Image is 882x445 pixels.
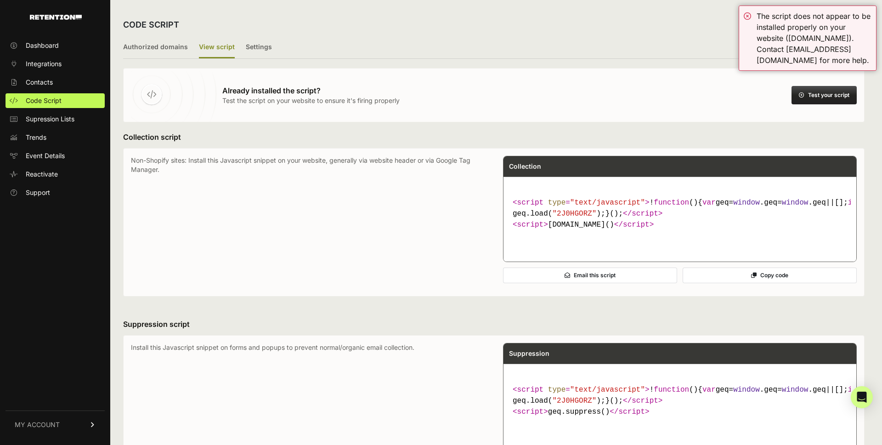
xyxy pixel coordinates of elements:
[733,386,760,394] span: window
[757,11,871,66] div: The script does not appear to be installed properly on your website ([DOMAIN_NAME]). Contact [EMA...
[610,408,649,416] span: </ >
[623,397,662,405] span: </ >
[222,85,400,96] h3: Already installed the script?
[123,18,179,31] h2: CODE SCRIPT
[26,41,59,50] span: Dashboard
[654,199,698,207] span: ( )
[614,221,654,229] span: </ >
[6,75,105,90] a: Contacts
[503,343,856,364] div: Suppression
[6,130,105,145] a: Trends
[6,112,105,126] a: Supression Lists
[503,156,856,177] div: Collection
[618,408,645,416] span: script
[26,188,50,197] span: Support
[623,221,650,229] span: script
[632,210,658,218] span: script
[782,199,808,207] span: window
[6,411,105,439] a: MY ACCOUNT
[623,210,662,218] span: </ >
[702,386,716,394] span: var
[123,131,865,143] h3: Collection script
[513,386,650,394] span: < = >
[654,199,689,207] span: function
[548,199,565,207] span: type
[503,268,677,283] button: Email this script
[632,397,658,405] span: script
[851,386,873,408] div: Open Intercom Messenger
[702,199,716,207] span: var
[517,408,544,416] span: script
[6,93,105,108] a: Code Script
[26,59,62,68] span: Integrations
[848,386,857,394] span: if
[513,221,548,229] span: < >
[26,114,74,124] span: Supression Lists
[552,210,596,218] span: "2J0HGORZ"
[513,199,650,207] span: < = >
[26,78,53,87] span: Contacts
[26,133,46,142] span: Trends
[6,167,105,182] a: Reactivate
[513,408,548,416] span: < >
[6,148,105,163] a: Event Details
[654,386,689,394] span: function
[6,185,105,200] a: Support
[26,151,65,160] span: Event Details
[222,96,400,105] p: Test the script on your website to ensure it's firing properly
[848,199,857,207] span: if
[654,386,698,394] span: ( )
[517,199,544,207] span: script
[683,268,857,283] button: Copy code
[26,96,62,105] span: Code Script
[6,38,105,53] a: Dashboard
[548,386,565,394] span: type
[792,86,857,104] button: Test your script
[733,199,760,207] span: window
[552,397,596,405] span: "2J0HGORZ"
[30,15,82,20] img: Retention.com
[517,386,544,394] span: script
[509,381,851,421] code: geq.suppress()
[123,319,865,330] h3: Suppression script
[570,386,645,394] span: "text/javascript"
[570,199,645,207] span: "text/javascript"
[26,170,58,179] span: Reactivate
[15,420,60,429] span: MY ACCOUNT
[131,156,485,289] p: Non-Shopify sites: Install this Javascript snippet on your website, generally via website header ...
[509,194,851,234] code: [DOMAIN_NAME]()
[782,386,808,394] span: window
[123,37,188,58] label: Authorized domains
[199,37,235,58] label: View script
[246,37,272,58] label: Settings
[6,57,105,71] a: Integrations
[517,221,544,229] span: script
